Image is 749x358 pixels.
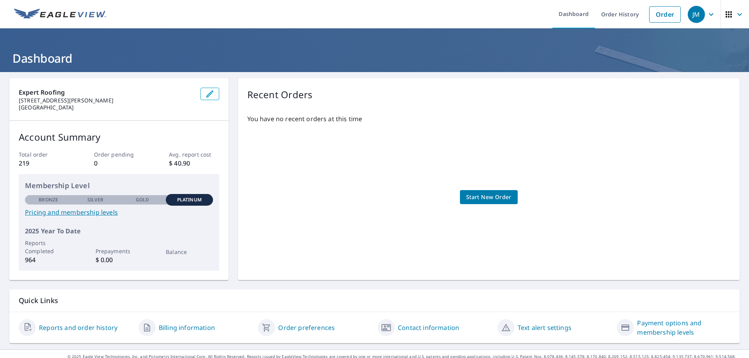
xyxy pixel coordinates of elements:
a: Billing information [159,323,215,332]
a: Contact information [398,323,459,332]
p: Order pending [94,150,144,159]
a: Reports and order history [39,323,117,332]
a: Order [649,6,681,23]
p: Account Summary [19,130,219,144]
p: Silver [87,196,104,203]
p: 2025 Year To Date [25,226,213,236]
p: Quick Links [19,296,730,305]
p: Bronze [39,196,58,203]
p: [STREET_ADDRESS][PERSON_NAME] [19,97,194,104]
p: Recent Orders [247,88,313,102]
a: Pricing and membership levels [25,208,213,217]
p: [GEOGRAPHIC_DATA] [19,104,194,111]
p: Prepayments [96,247,142,255]
p: Membership Level [25,180,213,191]
p: 0 [94,159,144,168]
p: You have no recent orders at this time [247,114,730,123]
p: 964 [25,255,72,265]
p: Gold [136,196,149,203]
a: Payment options and membership levels [637,318,730,337]
p: $ 40.90 [169,159,219,168]
p: Platinum [177,196,202,203]
img: EV Logo [14,9,106,20]
a: Start New Order [460,190,518,205]
p: Balance [166,248,213,256]
p: Total order [19,150,69,159]
div: JM [688,6,705,23]
span: Start New Order [466,192,511,202]
p: Expert Roofing [19,88,194,97]
a: Text alert settings [518,323,572,332]
p: Reports Completed [25,239,72,255]
p: $ 0.00 [96,255,142,265]
p: Avg. report cost [169,150,219,159]
p: 219 [19,159,69,168]
a: Order preferences [278,323,335,332]
h1: Dashboard [9,50,740,66]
